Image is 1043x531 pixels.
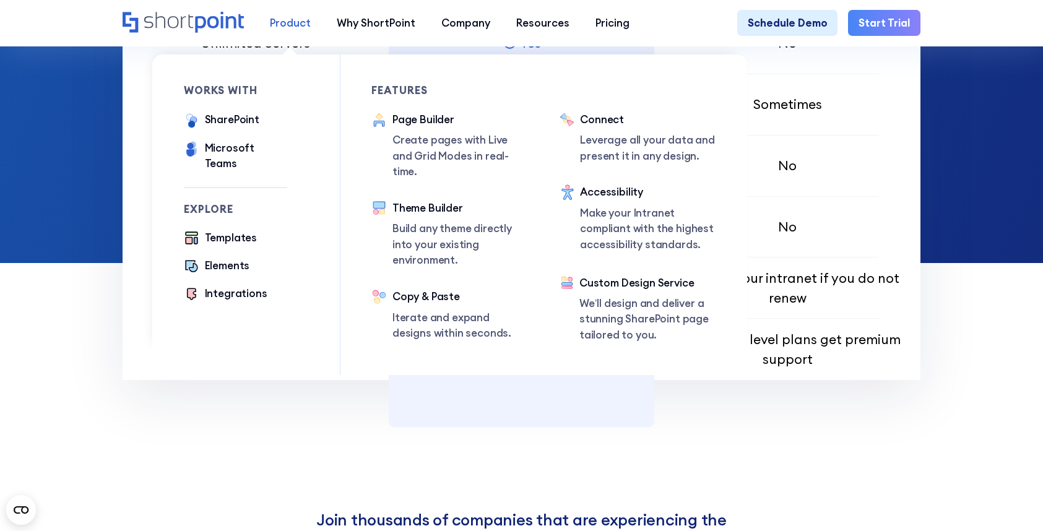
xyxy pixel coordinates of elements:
a: Custom Design ServiceWe’ll design and deliver a stunning SharePoint page tailored to you. [560,275,716,344]
a: Product [257,10,324,36]
p: Create pages with Live and Grid Modes in real-time. [392,132,528,179]
p: We’ll design and deliver a stunning SharePoint page tailored to you. [579,296,716,343]
a: Why ShortPoint [324,10,428,36]
a: Schedule Demo [737,10,838,36]
div: Resources [516,15,569,31]
a: Elements [184,258,249,275]
a: Company [428,10,503,36]
a: SharePoint [184,112,259,130]
a: Microsoft Teams [184,140,288,172]
a: Resources [503,10,582,36]
div: Microsoft Teams [205,140,288,172]
a: Start Trial [848,10,920,36]
a: Pricing [582,10,643,36]
div: Explore [184,204,288,215]
div: Accessibility [580,184,716,200]
p: No [778,217,797,237]
a: Home [123,12,244,35]
p: Leverage all your data and present it in any design. [580,132,716,164]
div: Templates [205,230,257,246]
a: Page BuilderCreate pages with Live and Grid Modes in real-time. [371,112,528,179]
a: Copy & PasteIterate and expand designs within seconds. [371,289,528,341]
div: Integrations [205,286,267,301]
p: Only higher level plans get premium support [674,330,901,369]
p: No [778,156,797,176]
div: Why ShortPoint [337,15,415,31]
a: AccessibilityMake your Intranet compliant with the highest accessibility standards. [560,184,716,254]
div: works with [184,85,288,96]
div: Elements [205,258,250,274]
p: Sometimes [753,95,822,114]
div: Product [270,15,311,31]
p: Build any theme directly into your existing environment. [392,221,528,268]
div: Pricing [595,15,630,31]
div: Copy & Paste [392,289,528,304]
div: Company [441,15,490,31]
div: Page Builder [392,112,528,127]
iframe: Chat Widget [820,387,1043,531]
div: Connect [580,112,716,127]
div: SharePoint [205,112,259,127]
a: Templates [184,230,257,248]
p: Yes, Lose your intranet if you do not renew [674,269,901,308]
a: ConnectLeverage all your data and present it in any design. [560,112,716,164]
p: License required to keep intranet designs [142,269,369,308]
a: Theme BuilderBuild any theme directly into your existing environment. [371,201,528,268]
div: Features [371,85,528,96]
p: Iterate and expand designs within seconds. [392,310,528,342]
div: Custom Design Service [579,275,716,291]
button: Open CMP widget [6,495,36,525]
a: Integrations [184,286,267,303]
p: Make your Intranet compliant with the highest accessibility standards. [580,205,716,253]
div: Theme Builder [392,201,528,216]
